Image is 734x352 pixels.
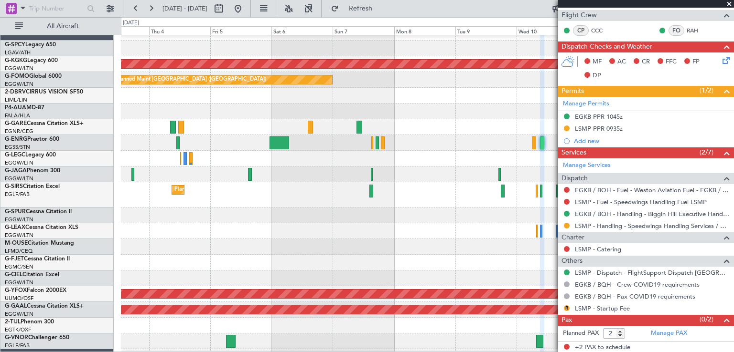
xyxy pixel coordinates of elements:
[341,5,381,12] span: Refresh
[455,26,517,35] div: Tue 9
[517,26,578,35] div: Wed 10
[651,329,687,338] a: Manage PAX
[5,256,24,262] span: G-FJET
[5,342,30,349] a: EGLF/FAB
[575,292,695,300] a: EGKB / BQH - Pax COVID19 requirements
[210,26,271,35] div: Fri 5
[5,209,72,215] a: G-SPURCessna Citation II
[700,85,713,95] span: (1/2)
[5,184,60,189] a: G-SIRSCitation Excel
[642,57,650,67] span: CR
[5,311,33,318] a: EGGW/LTN
[563,99,609,109] a: Manage Permits
[700,314,713,324] span: (0/2)
[5,121,84,126] a: G-GARECessna Citation XLS+
[5,168,60,174] a: G-JAGAPhenom 300
[575,186,729,194] a: EGKB / BQH - Fuel - Weston Aviation Fuel - EGKB / BQH
[116,72,266,87] div: Planned Maint [GEOGRAPHIC_DATA] ([GEOGRAPHIC_DATA])
[5,240,74,246] a: M-OUSECitation Mustang
[5,96,27,104] a: LIML/LIN
[5,128,33,135] a: EGNR/CEG
[123,19,139,27] div: [DATE]
[5,225,25,230] span: G-LEAX
[5,49,31,56] a: LGAV/ATH
[561,256,583,267] span: Others
[5,121,27,126] span: G-GARE
[5,105,44,111] a: P4-AUAMD-87
[561,86,584,97] span: Permits
[564,305,570,311] button: R
[575,245,621,253] a: LSMP - Catering
[5,168,27,174] span: G-JAGA
[5,288,27,293] span: G-YFOX
[5,152,56,158] a: G-LEGCLegacy 600
[5,263,33,270] a: EGMC/SEN
[5,319,21,325] span: 2-TIJL
[5,136,59,142] a: G-ENRGPraetor 600
[5,144,30,151] a: EGSS/STN
[333,26,394,35] div: Sun 7
[575,269,729,277] a: LSMP - Dispatch - FlightSupport Dispatch [GEOGRAPHIC_DATA]
[5,279,33,286] a: EGGW/LTN
[5,81,33,88] a: EGGW/LTN
[5,326,31,333] a: EGTK/OXF
[162,4,207,13] span: [DATE] - [DATE]
[575,280,700,289] a: EGKB / BQH - Crew COVID19 requirements
[5,272,22,278] span: G-CIEL
[575,210,729,218] a: EGKB / BQH - Handling - Biggin Hill Executive Handling EGKB / BQH
[5,209,26,215] span: G-SPUR
[574,137,729,145] div: Add new
[5,89,26,95] span: 2-DBRV
[575,198,707,206] a: LSMP - Fuel - Speedwings Handling Fuel LSMP
[29,1,84,16] input: Trip Number
[5,112,30,119] a: FALA/HLA
[5,191,30,198] a: EGLF/FAB
[5,175,33,182] a: EGGW/LTN
[5,42,25,48] span: G-SPCY
[561,232,584,243] span: Charter
[593,57,602,67] span: MF
[5,303,84,309] a: G-GAALCessna Citation XLS+
[575,222,729,230] a: LSMP - Handling - Speedwings Handling Services / LSMP
[563,161,611,170] a: Manage Services
[5,89,83,95] a: 2-DBRVCIRRUS VISION SF50
[5,73,62,79] a: G-FOMOGlobal 6000
[700,147,713,157] span: (2/7)
[575,304,630,312] a: LSMP - Startup Fee
[561,147,586,158] span: Services
[5,73,29,79] span: G-FOMO
[5,288,66,293] a: G-YFOXFalcon 2000EX
[575,113,623,121] div: EGKB PPR 1045z
[174,183,325,197] div: Planned Maint [GEOGRAPHIC_DATA] ([GEOGRAPHIC_DATA])
[5,295,33,302] a: UUMO/OSF
[5,136,27,142] span: G-ENRG
[5,42,56,48] a: G-SPCYLegacy 650
[5,303,27,309] span: G-GAAL
[5,335,28,341] span: G-VNOR
[25,23,101,30] span: All Aircraft
[5,240,28,246] span: M-OUSE
[563,329,599,338] label: Planned PAX
[394,26,455,35] div: Mon 8
[692,57,700,67] span: FP
[5,248,32,255] a: LFMD/CEQ
[561,10,597,21] span: Flight Crew
[5,319,54,325] a: 2-TIJLPhenom 300
[149,26,210,35] div: Thu 4
[687,26,708,35] a: RAH
[5,184,23,189] span: G-SIRS
[5,105,26,111] span: P4-AUA
[593,71,601,81] span: DP
[326,1,384,16] button: Refresh
[5,152,25,158] span: G-LEGC
[271,26,333,35] div: Sat 6
[11,19,104,34] button: All Aircraft
[5,216,33,223] a: EGGW/LTN
[5,225,78,230] a: G-LEAXCessna Citation XLS
[5,335,69,341] a: G-VNORChallenger 650
[5,159,33,166] a: EGGW/LTN
[5,272,59,278] a: G-CIELCitation Excel
[5,65,33,72] a: EGGW/LTN
[561,173,588,184] span: Dispatch
[669,25,684,36] div: FO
